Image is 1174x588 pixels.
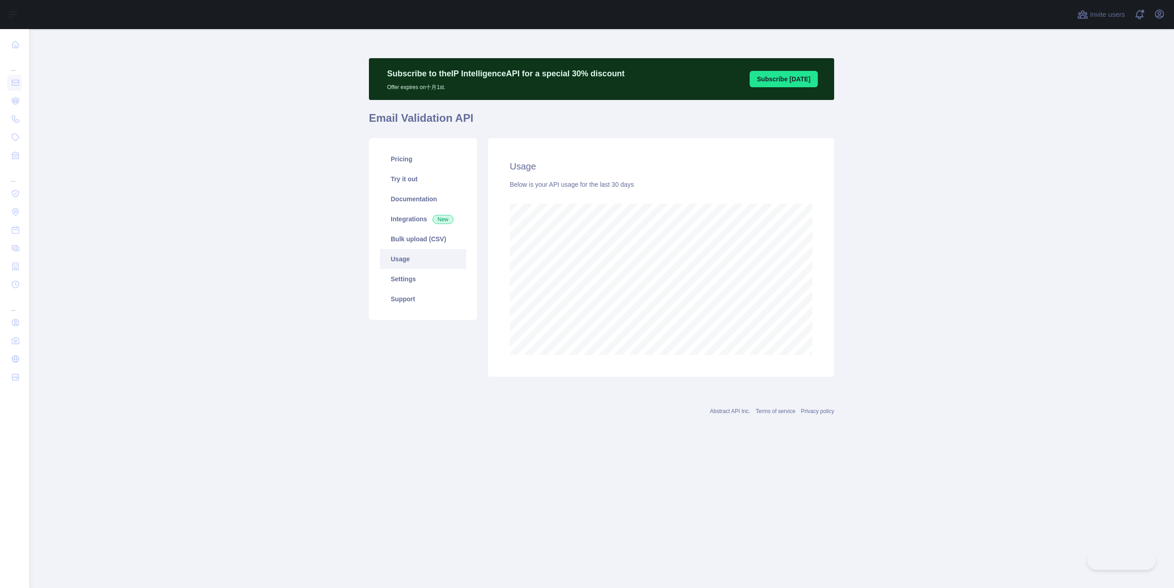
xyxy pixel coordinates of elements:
div: ... [7,165,22,184]
a: Terms of service [756,408,795,414]
button: Invite users [1075,7,1127,22]
a: Pricing [380,149,466,169]
span: Invite users [1090,10,1125,20]
a: Bulk upload (CSV) [380,229,466,249]
a: Documentation [380,189,466,209]
div: ... [7,294,22,313]
span: New [433,215,453,224]
p: Offer expires on 十月 1st. [387,80,625,91]
a: Usage [380,249,466,269]
h1: Email Validation API [369,111,834,133]
div: ... [7,55,22,73]
a: Support [380,289,466,309]
iframe: Toggle Customer Support [1087,551,1156,570]
button: Subscribe [DATE] [750,71,818,87]
a: Privacy policy [801,408,834,414]
p: Subscribe to the IP Intelligence API for a special 30 % discount [387,67,625,80]
a: Try it out [380,169,466,189]
div: Below is your API usage for the last 30 days [510,180,812,189]
a: Abstract API Inc. [710,408,751,414]
a: Settings [380,269,466,289]
a: Integrations New [380,209,466,229]
h2: Usage [510,160,812,173]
